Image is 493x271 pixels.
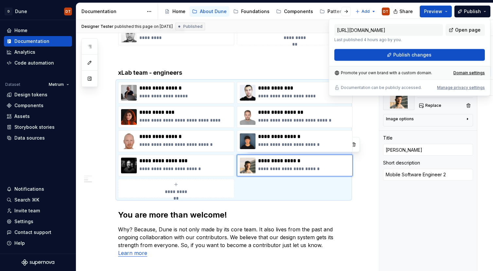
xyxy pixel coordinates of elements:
[1,4,75,18] button: DDuneDT
[241,8,270,15] div: Foundations
[118,69,349,77] h4: xLab team - engineers
[417,101,444,110] button: Replace
[240,85,255,101] img: d0472880-e709-4972-aa19-1b0558ffc744.jpg
[353,7,378,16] button: Add
[14,229,51,236] div: Contact support
[118,210,349,220] h2: You are more than welcome!
[14,240,25,246] div: Help
[446,24,485,36] a: Open page
[4,216,72,227] a: Settings
[383,9,388,14] div: DT
[14,49,35,55] div: Analytics
[240,109,255,125] img: 7e8f6b26-dcbf-44b3-ada9-567a729a7296.jpg
[393,52,431,58] span: Publish changes
[162,5,352,18] div: Page tree
[49,82,64,87] span: Metrum
[231,6,272,17] a: Foundations
[420,6,452,17] button: Preview
[4,47,72,57] a: Analytics
[4,227,72,238] button: Contact support
[386,116,470,124] button: Image options
[437,85,485,90] button: Manage privacy settings
[327,8,347,15] div: Patterns
[5,82,20,87] div: Dataset
[383,89,414,110] img: ad99376a-69ed-4f8a-9430-f2c0a7159bae.jpg
[334,37,443,43] p: Last published 4 hours ago by you.
[334,70,432,76] div: Promote your own brand with a custom domain.
[399,8,413,15] span: Share
[14,113,30,120] div: Assets
[4,238,72,248] button: Help
[4,36,72,47] a: Documentation
[22,259,54,266] svg: Supernova Logo
[14,27,27,34] div: Home
[14,197,39,203] div: Search ⌘K
[4,205,72,216] a: Invite team
[14,135,45,141] div: Data sources
[14,124,55,130] div: Storybook stories
[4,195,72,205] button: Search ⌘K
[383,169,473,181] textarea: Mobile Software Engineer 2
[172,8,185,15] div: Home
[200,8,227,15] div: About Dune
[455,27,481,33] span: Open page
[240,158,255,173] img: ad99376a-69ed-4f8a-9430-f2c0a7159bae.jpg
[4,25,72,36] a: Home
[4,122,72,132] a: Storybook stories
[121,85,137,101] img: b2c81bde-1fdc-40e6-ab2f-d501df7c5e07.jpg
[341,85,422,90] p: Documentation can be publicly accessed.
[14,38,49,45] div: Documentation
[121,158,137,173] img: baf4bcc5-cba4-47e0-b6c1-3377ac03b6a0.jpg
[284,8,313,15] div: Components
[14,60,54,66] div: Code automation
[183,24,202,29] span: Published
[273,6,316,17] a: Components
[121,109,137,125] img: 3fcf146c-5ed4-4054-a00c-dcd5a323bc15.jpg
[4,100,72,111] a: Components
[121,133,137,149] img: d82e5d1d-4f6e-444f-9426-f55f1419ef08.jpg
[317,6,349,17] a: Patterns
[383,144,473,156] input: Add title
[4,111,72,122] a: Assets
[361,9,370,14] span: Add
[65,9,71,14] div: DT
[240,133,255,149] img: c17a6ce4-0638-411d-88c5-a365c018e9a2.jpg
[81,8,143,15] div: Documentation
[5,8,12,15] div: D
[383,135,393,141] div: Title
[114,24,173,29] div: published this page on [DATE]
[454,6,490,17] button: Publish
[162,6,188,17] a: Home
[14,207,40,214] div: Invite team
[14,218,33,225] div: Settings
[4,89,72,100] a: Design tokens
[4,133,72,143] a: Data sources
[4,58,72,68] a: Code automation
[453,70,485,76] a: Domain settings
[46,80,72,89] button: Metrum
[14,91,47,98] div: Design tokens
[425,103,441,108] span: Replace
[390,6,417,17] button: Share
[383,160,420,166] div: Short description
[121,27,137,42] img: 0fd2e8ac-24dc-4fbf-97bf-00e8c05e2ef5.jpg
[118,250,147,256] a: Learn more
[81,24,114,29] span: Designer Tester
[14,186,44,192] div: Notifications
[15,8,27,15] div: Dune
[424,8,442,15] span: Preview
[464,8,481,15] span: Publish
[118,225,349,257] p: Why? Because, Dune is not only made by its core team. It also lives from the past and ongoing col...
[4,184,72,194] button: Notifications
[334,49,485,61] button: Publish changes
[189,6,229,17] a: About Dune
[386,116,414,122] div: Image options
[14,102,44,109] div: Components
